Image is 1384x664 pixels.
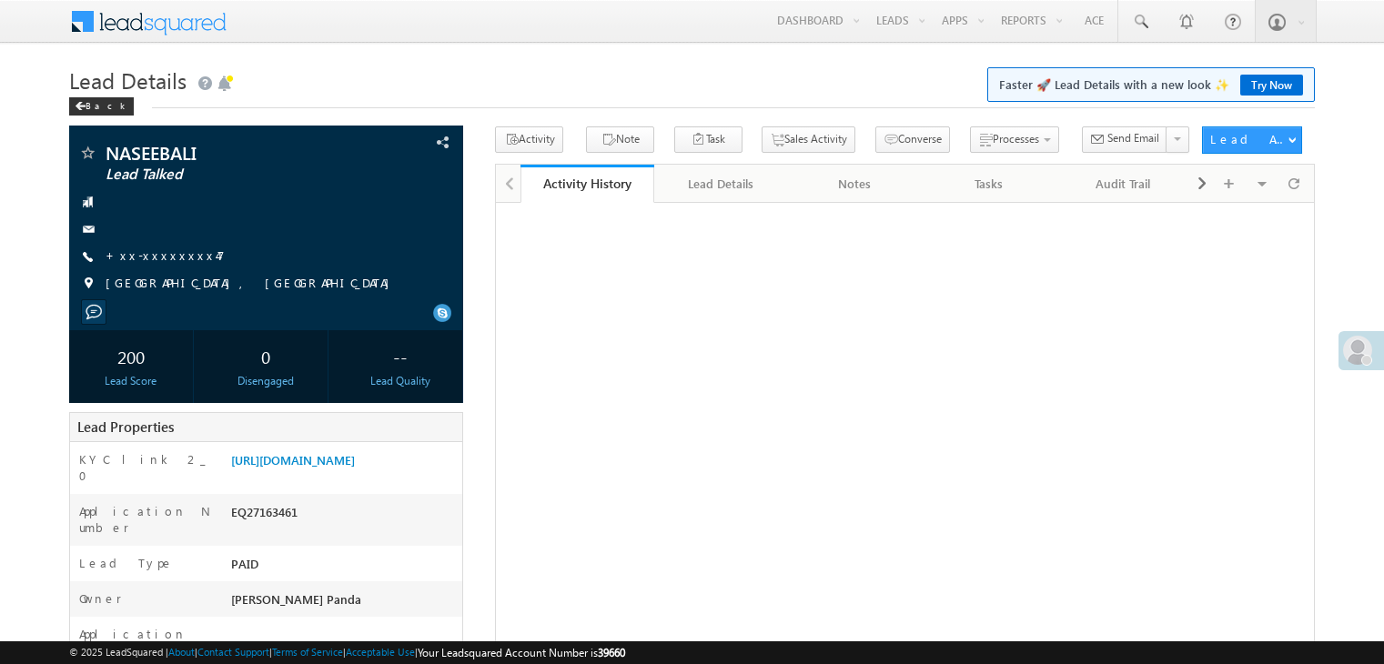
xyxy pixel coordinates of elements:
span: 39660 [598,646,625,659]
label: Application Status [79,626,212,659]
a: [URL][DOMAIN_NAME] [231,452,355,468]
button: Lead Actions [1202,126,1302,154]
div: Back [69,97,134,116]
span: [PERSON_NAME] Panda [231,591,361,607]
div: EQ27163461 [227,503,462,528]
a: Terms of Service [272,646,343,658]
div: Lead Quality [343,373,458,389]
div: 0 [208,339,323,373]
span: [GEOGRAPHIC_DATA], [GEOGRAPHIC_DATA] [106,275,399,293]
button: Sales Activity [762,126,855,153]
span: Processes [993,132,1039,146]
span: Lead Details [69,65,187,95]
button: Note [586,126,654,153]
a: Notes [789,165,923,203]
span: Lead Properties [77,418,174,436]
span: NASEEBALI [106,144,349,162]
a: Activity History [520,165,654,203]
a: +xx-xxxxxxxx47 [106,247,225,263]
div: Disengaged [208,373,323,389]
div: Lead Score [74,373,188,389]
div: Lead Actions [1210,131,1288,147]
div: Activity History [534,175,641,192]
label: Owner [79,590,122,607]
span: Your Leadsquared Account Number is [418,646,625,659]
button: Activity [495,126,563,153]
span: Faster 🚀 Lead Details with a new look ✨ [999,75,1303,94]
span: Lead Talked [106,166,349,184]
div: Notes [803,173,906,195]
button: Processes [970,126,1059,153]
div: -- [343,339,458,373]
a: Acceptable Use [346,646,415,658]
a: Back [69,96,143,112]
div: Tasks [937,173,1040,195]
a: Try Now [1240,75,1303,96]
span: Send Email [1107,130,1159,146]
button: Task [674,126,743,153]
div: PAID [227,555,462,580]
a: Contact Support [197,646,269,658]
a: Tasks [923,165,1056,203]
label: Lead Type [79,555,174,571]
label: KYC link 2_0 [79,451,212,484]
a: About [168,646,195,658]
a: Lead Details [654,165,788,203]
span: © 2025 LeadSquared | | | | | [69,644,625,661]
div: 200 [74,339,188,373]
a: Audit Trail [1057,165,1191,203]
div: Audit Trail [1072,173,1175,195]
button: Converse [875,126,950,153]
label: Application Number [79,503,212,536]
div: Lead Details [669,173,772,195]
button: Send Email [1082,126,1167,153]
